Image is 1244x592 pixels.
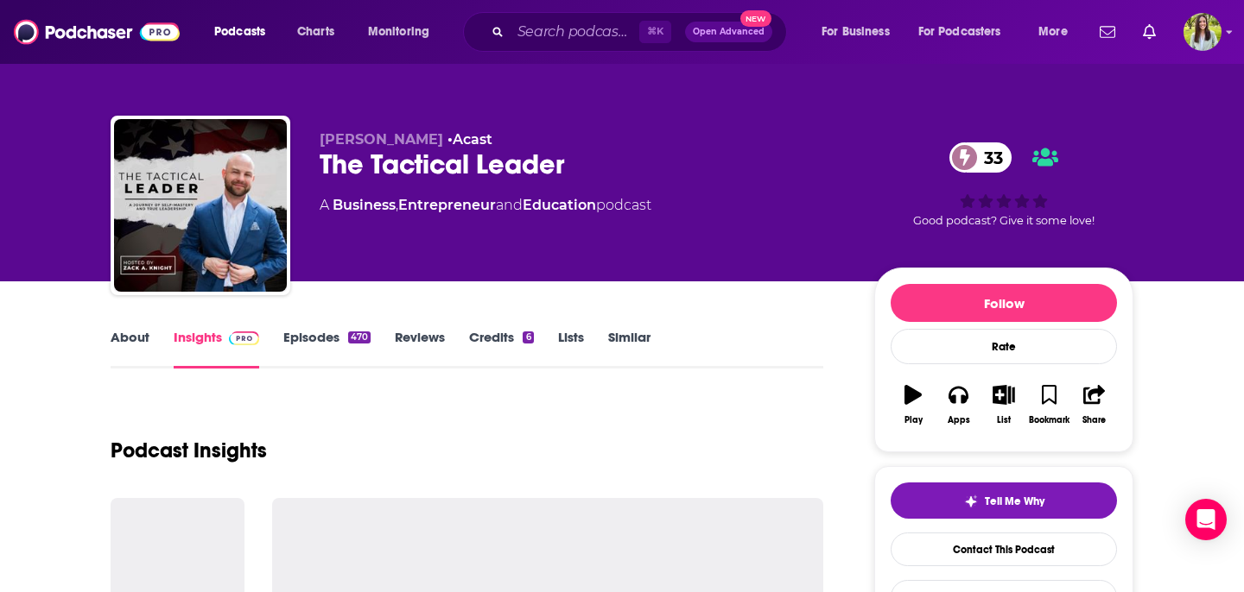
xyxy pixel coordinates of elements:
a: Episodes470 [283,329,371,368]
span: [PERSON_NAME] [320,131,443,148]
button: Show profile menu [1184,13,1222,51]
button: open menu [907,18,1026,46]
span: Logged in as meaghanyoungblood [1184,13,1222,51]
div: List [997,415,1011,425]
img: tell me why sparkle [964,494,978,508]
button: Bookmark [1026,374,1071,436]
h1: Podcast Insights [111,438,267,463]
div: Rate [891,329,1117,364]
button: Play [891,374,936,436]
a: Similar [608,329,651,368]
button: List [981,374,1026,436]
div: Share [1082,415,1106,425]
button: Share [1072,374,1117,436]
div: Open Intercom Messenger [1185,499,1227,540]
span: Good podcast? Give it some love! [913,214,1095,227]
span: Podcasts [214,20,265,44]
div: A podcast [320,195,651,216]
div: Search podcasts, credits, & more... [479,12,803,52]
button: Apps [936,374,981,436]
span: 33 [967,142,1012,173]
a: Show notifications dropdown [1136,17,1163,47]
a: Credits6 [469,329,533,368]
div: Play [904,415,923,425]
span: ⌘ K [639,21,671,43]
input: Search podcasts, credits, & more... [511,18,639,46]
a: Show notifications dropdown [1093,17,1122,47]
a: Lists [558,329,584,368]
button: tell me why sparkleTell Me Why [891,482,1117,519]
button: Open AdvancedNew [685,22,772,42]
span: For Business [822,20,890,44]
div: 6 [523,331,533,343]
a: Contact This Podcast [891,532,1117,566]
img: Podchaser - Follow, Share and Rate Podcasts [14,16,180,48]
a: About [111,329,149,368]
div: Bookmark [1029,415,1069,425]
button: Follow [891,284,1117,322]
span: Charts [297,20,334,44]
span: Monitoring [368,20,429,44]
a: Education [523,197,596,213]
img: Podchaser Pro [229,331,259,345]
a: Reviews [395,329,445,368]
span: For Podcasters [918,20,1001,44]
button: open menu [356,18,452,46]
button: open menu [202,18,288,46]
div: 470 [348,331,371,343]
button: open menu [1026,18,1089,46]
div: 33Good podcast? Give it some love! [874,131,1133,238]
img: User Profile [1184,13,1222,51]
span: , [396,197,398,213]
span: Tell Me Why [985,494,1044,508]
a: Entrepreneur [398,197,496,213]
span: More [1038,20,1068,44]
a: InsightsPodchaser Pro [174,329,259,368]
a: Business [333,197,396,213]
span: • [447,131,492,148]
span: New [740,10,771,27]
a: 33 [949,142,1012,173]
a: Acast [453,131,492,148]
span: and [496,197,523,213]
div: Apps [948,415,970,425]
img: The Tactical Leader [114,119,287,292]
button: open menu [809,18,911,46]
a: Charts [286,18,345,46]
span: Open Advanced [693,28,765,36]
